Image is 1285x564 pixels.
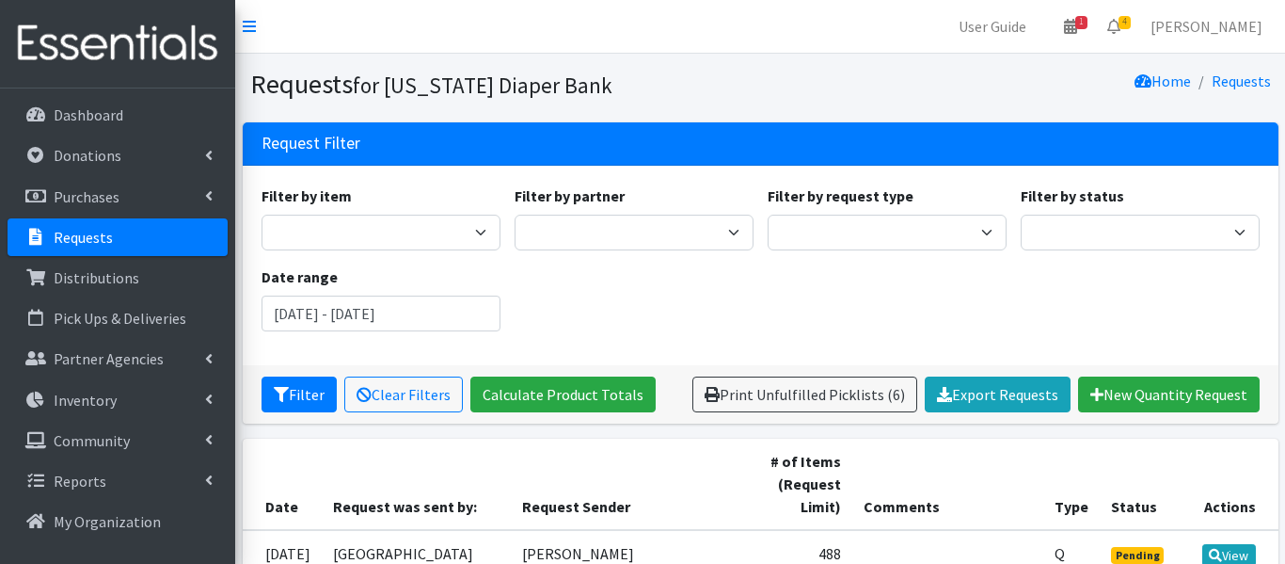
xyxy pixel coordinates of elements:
[54,472,106,491] p: Reports
[8,381,228,419] a: Inventory
[322,439,512,530] th: Request was sent by:
[511,439,754,530] th: Request Sender
[754,439,852,530] th: # of Items (Request Limit)
[8,218,228,256] a: Requests
[8,178,228,216] a: Purchases
[1075,16,1087,29] span: 1
[1212,72,1271,90] a: Requests
[470,377,656,412] a: Calculate Product Totals
[692,377,917,412] a: Print Unfulfilled Picklists (6)
[8,340,228,378] a: Partner Agencies
[1178,439,1277,530] th: Actions
[8,12,228,75] img: HumanEssentials
[8,96,228,134] a: Dashboard
[262,377,337,412] button: Filter
[1111,547,1165,564] span: Pending
[8,137,228,174] a: Donations
[1092,8,1135,45] a: 4
[1043,439,1100,530] th: Type
[515,185,625,207] label: Filter by partner
[8,462,228,500] a: Reports
[262,296,500,331] input: January 1, 2011 - December 31, 2011
[344,377,463,412] a: Clear Filters
[54,228,113,247] p: Requests
[1055,544,1065,563] abbr: Quantity
[54,431,130,450] p: Community
[925,377,1071,412] a: Export Requests
[8,422,228,459] a: Community
[1049,8,1092,45] a: 1
[8,259,228,297] a: Distributions
[262,185,352,207] label: Filter by item
[54,187,119,206] p: Purchases
[1100,439,1179,530] th: Status
[262,266,338,288] label: Date range
[1135,8,1277,45] a: [PERSON_NAME]
[262,134,360,153] h3: Request Filter
[1021,185,1124,207] label: Filter by status
[944,8,1041,45] a: User Guide
[353,72,612,99] small: for [US_STATE] Diaper Bank
[8,503,228,540] a: My Organization
[54,512,161,531] p: My Organization
[54,391,117,410] p: Inventory
[54,309,186,328] p: Pick Ups & Deliveries
[54,349,164,368] p: Partner Agencies
[54,268,139,287] p: Distributions
[8,299,228,337] a: Pick Ups & Deliveries
[1118,16,1131,29] span: 4
[250,68,754,101] h1: Requests
[768,185,913,207] label: Filter by request type
[54,105,123,124] p: Dashboard
[243,439,322,530] th: Date
[852,439,1043,530] th: Comments
[1134,72,1191,90] a: Home
[54,146,121,165] p: Donations
[1078,377,1260,412] a: New Quantity Request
